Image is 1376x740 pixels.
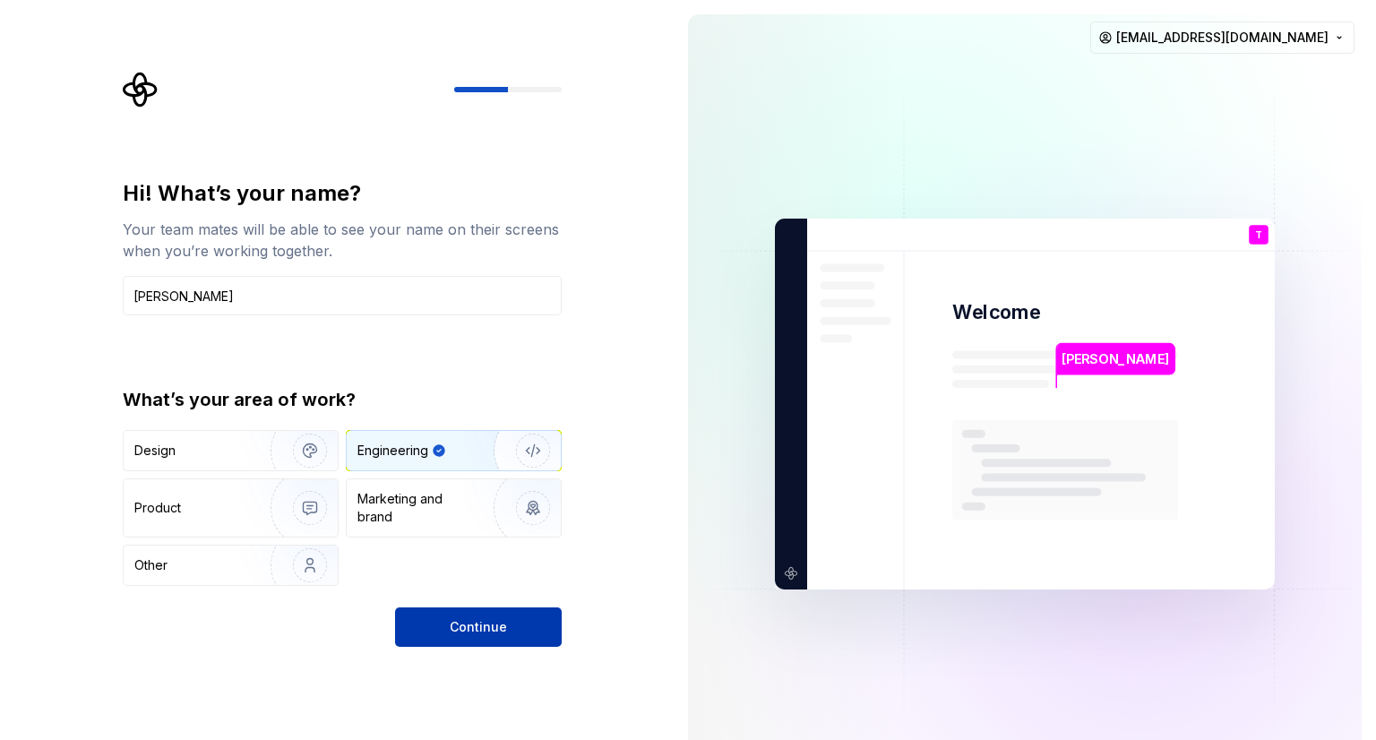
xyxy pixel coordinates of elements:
[357,490,478,526] div: Marketing and brand
[134,442,176,460] div: Design
[123,72,159,108] svg: Supernova Logo
[357,442,428,460] div: Engineering
[450,618,507,636] span: Continue
[1255,230,1262,240] p: T
[1090,22,1354,54] button: [EMAIL_ADDRESS][DOMAIN_NAME]
[1116,29,1329,47] span: [EMAIL_ADDRESS][DOMAIN_NAME]
[123,387,562,412] div: What’s your area of work?
[123,219,562,262] div: Your team mates will be able to see your name on their screens when you’re working together.
[1062,349,1169,369] p: [PERSON_NAME]
[134,556,168,574] div: Other
[123,179,562,208] div: Hi! What’s your name?
[952,299,1040,325] p: Welcome
[395,607,562,647] button: Continue
[123,276,562,315] input: Han Solo
[134,499,181,517] div: Product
